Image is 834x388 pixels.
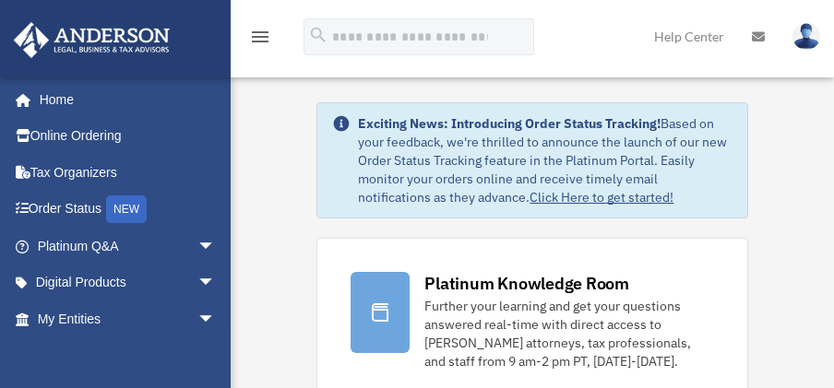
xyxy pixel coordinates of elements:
span: arrow_drop_down [197,300,234,338]
a: My Entitiesarrow_drop_down [13,300,244,337]
div: Further your learning and get your questions answered real-time with direct access to [PERSON_NAM... [424,297,713,370]
div: NEW [106,195,147,223]
a: Tax Organizers [13,154,244,191]
img: User Pic [792,23,820,50]
a: Click Here to get started! [530,189,673,206]
span: arrow_drop_down [197,228,234,265]
a: Home [13,81,234,118]
a: menu [249,32,271,48]
div: Platinum Knowledge Room [424,272,629,295]
div: Based on your feedback, we're thrilled to announce the launch of our new Order Status Tracking fe... [358,114,732,206]
strong: Exciting News: Introducing Order Status Tracking! [358,115,661,132]
i: search [308,25,328,45]
a: Digital Productsarrow_drop_down [13,265,244,301]
a: Order StatusNEW [13,191,244,229]
a: Online Ordering [13,118,244,155]
span: arrow_drop_down [197,265,234,302]
a: Platinum Q&Aarrow_drop_down [13,228,244,265]
img: Anderson Advisors Platinum Portal [8,22,175,58]
i: menu [249,26,271,48]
